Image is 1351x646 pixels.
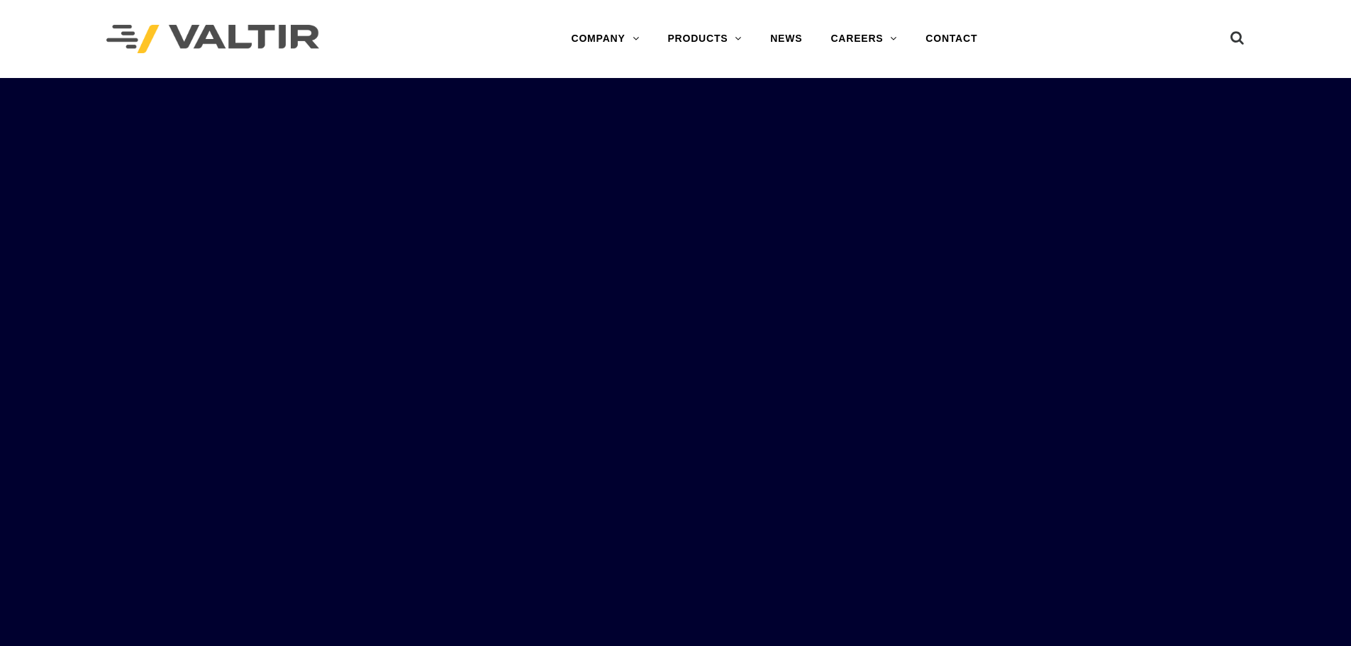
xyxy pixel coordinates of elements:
a: NEWS [756,25,816,53]
a: CAREERS [816,25,911,53]
img: Valtir [106,25,319,54]
a: PRODUCTS [653,25,756,53]
a: CONTACT [911,25,991,53]
a: COMPANY [557,25,653,53]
